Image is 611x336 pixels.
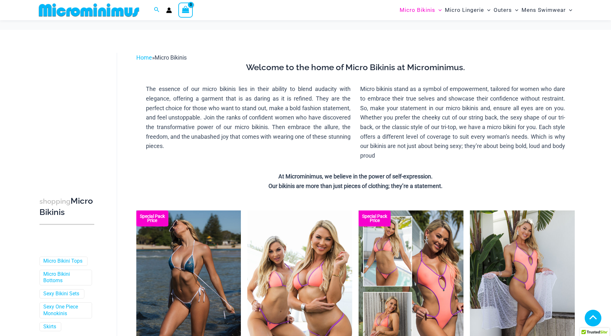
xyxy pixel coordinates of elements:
span: Menu Toggle [435,2,442,18]
a: Skirts [43,324,56,330]
a: Search icon link [154,6,160,14]
h3: Micro Bikinis [39,196,94,218]
iframe: TrustedSite Certified [39,48,97,176]
b: Special Pack Price [359,214,391,223]
nav: Site Navigation [397,1,575,19]
img: MM SHOP LOGO FLAT [36,3,142,17]
a: Micro LingerieMenu ToggleMenu Toggle [443,2,492,18]
span: Mens Swimwear [522,2,566,18]
span: Micro Bikinis [155,54,187,61]
span: shopping [39,197,71,205]
a: Micro Bikini Bottoms [43,271,87,284]
strong: At Microminimus, we believe in the power of self-expression. [278,173,433,180]
b: Special Pack Price [136,214,168,223]
a: Sexy Bikini Sets [43,291,79,297]
a: Sexy One Piece Monokinis [43,304,87,317]
a: Micro Bikini Tops [43,258,82,265]
a: Mens SwimwearMenu ToggleMenu Toggle [520,2,574,18]
a: View Shopping Cart, empty [178,3,193,17]
span: Menu Toggle [566,2,572,18]
a: Home [136,54,152,61]
a: OutersMenu ToggleMenu Toggle [492,2,520,18]
p: The essence of our micro bikinis lies in their ability to blend audacity with elegance, offering ... [146,84,351,151]
span: Micro Lingerie [445,2,484,18]
a: Account icon link [166,7,172,13]
a: Micro BikinisMenu ToggleMenu Toggle [398,2,443,18]
span: Micro Bikinis [400,2,435,18]
span: » [136,54,187,61]
span: Menu Toggle [484,2,490,18]
span: Menu Toggle [512,2,518,18]
strong: Our bikinis are more than just pieces of clothing; they’re a statement. [268,183,443,189]
h3: Welcome to the home of Micro Bikinis at Microminimus. [141,62,570,73]
p: Micro bikinis stand as a symbol of empowerment, tailored for women who dare to embrace their true... [360,84,565,160]
span: Outers [494,2,512,18]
